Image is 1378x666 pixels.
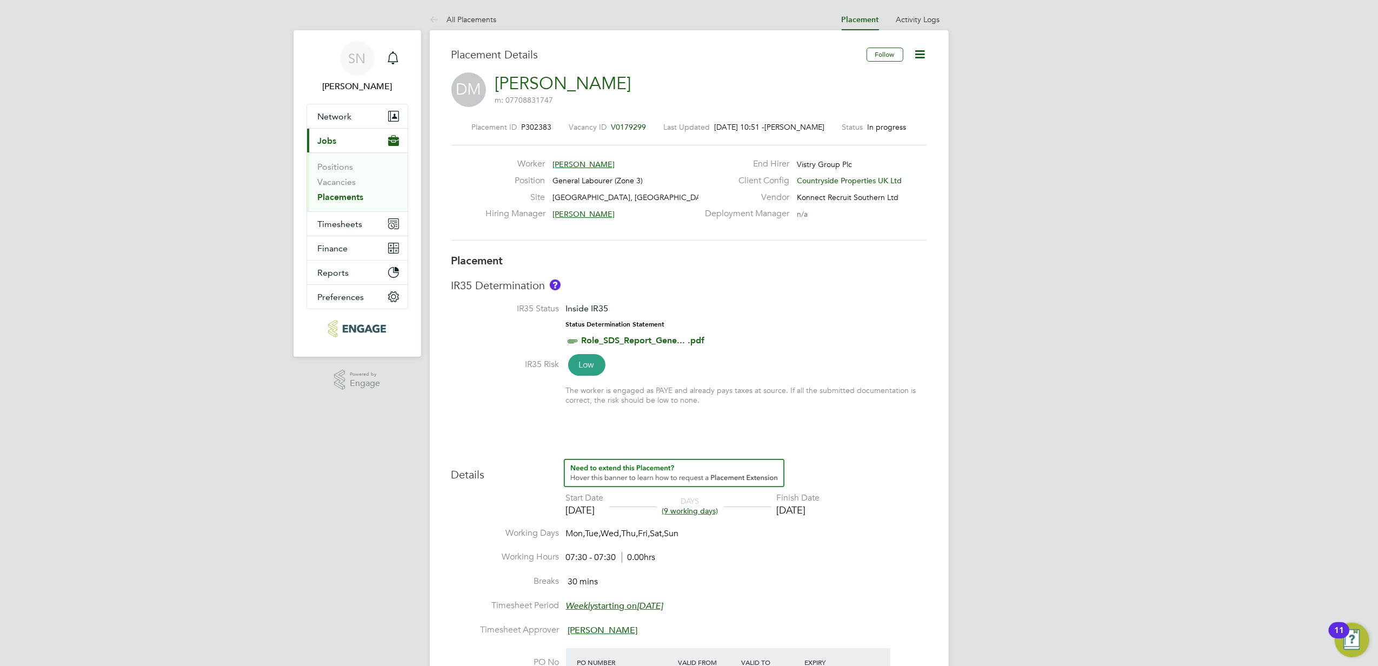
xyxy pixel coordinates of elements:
[328,320,386,337] img: konnectrecruit-logo-retina.png
[318,162,354,172] a: Positions
[495,95,554,105] span: m: 07708831747
[485,158,545,170] label: Worker
[550,279,561,290] button: About IR35
[664,528,679,539] span: Sun
[430,15,497,24] a: All Placements
[307,80,408,93] span: Sofia Naylor
[451,600,560,611] label: Timesheet Period
[552,176,643,185] span: General Labourer (Zone 3)
[318,292,364,302] span: Preferences
[566,303,609,314] span: Inside IR35
[307,285,408,309] button: Preferences
[622,552,656,563] span: 0.00hrs
[664,122,710,132] label: Last Updated
[485,175,545,187] label: Position
[585,528,601,539] span: Tue,
[698,158,789,170] label: End Hirer
[451,72,486,107] span: DM
[350,379,380,388] span: Engage
[566,492,604,504] div: Start Date
[349,51,366,65] span: SN
[451,624,560,636] label: Timesheet Approver
[611,122,647,132] span: V0179299
[307,236,408,260] button: Finance
[650,528,664,539] span: Sat,
[485,192,545,203] label: Site
[566,504,604,516] div: [DATE]
[318,243,348,254] span: Finance
[552,192,713,202] span: [GEOGRAPHIC_DATA], [GEOGRAPHIC_DATA]
[568,625,638,636] span: [PERSON_NAME]
[522,122,552,132] span: P302383
[318,136,337,146] span: Jobs
[698,192,789,203] label: Vendor
[451,303,560,315] label: IR35 Status
[307,212,408,236] button: Timesheets
[566,385,927,405] div: The worker is engaged as PAYE and already pays taxes at source. If all the submitted documentatio...
[334,370,380,390] a: Powered byEngage
[638,528,650,539] span: Fri,
[765,122,825,132] span: [PERSON_NAME]
[307,41,408,93] a: SN[PERSON_NAME]
[777,504,820,516] div: [DATE]
[451,254,503,267] b: Placement
[307,261,408,284] button: Reports
[564,459,784,487] button: How to extend a Placement?
[307,320,408,337] a: Go to home page
[350,370,380,379] span: Powered by
[698,175,789,187] label: Client Config
[797,192,898,202] span: Konnect Recruit Southern Ltd
[451,576,560,587] label: Breaks
[485,208,545,219] label: Hiring Manager
[472,122,517,132] label: Placement ID
[566,321,665,328] strong: Status Determination Statement
[318,111,352,122] span: Network
[797,209,808,219] span: n/a
[495,73,631,94] a: [PERSON_NAME]
[842,15,879,24] a: Placement
[566,601,663,611] span: starting on
[566,552,656,563] div: 07:30 - 07:30
[601,528,622,539] span: Wed,
[318,268,349,278] span: Reports
[698,208,789,219] label: Deployment Manager
[552,159,615,169] span: [PERSON_NAME]
[622,528,638,539] span: Thu,
[451,359,560,370] label: IR35 Risk
[552,209,615,219] span: [PERSON_NAME]
[867,48,903,62] button: Follow
[318,219,363,229] span: Timesheets
[582,335,705,345] a: Role_SDS_Report_Gene... .pdf
[566,528,585,539] span: Mon,
[294,30,421,357] nav: Main navigation
[318,177,356,187] a: Vacancies
[451,528,560,539] label: Working Days
[569,122,607,132] label: Vacancy ID
[1335,623,1369,657] button: Open Resource Center, 11 new notifications
[662,506,718,516] span: (9 working days)
[451,551,560,563] label: Working Hours
[568,354,605,376] span: Low
[307,104,408,128] button: Network
[868,122,907,132] span: In progress
[797,176,902,185] span: Countryside Properties UK Ltd
[1334,630,1344,644] div: 11
[637,601,663,611] em: [DATE]
[566,601,595,611] em: Weekly
[657,496,724,516] div: DAYS
[568,576,598,587] span: 30 mins
[896,15,940,24] a: Activity Logs
[715,122,765,132] span: [DATE] 10:51 -
[307,129,408,152] button: Jobs
[797,159,852,169] span: Vistry Group Plc
[842,122,863,132] label: Status
[451,48,858,62] h3: Placement Details
[318,192,364,202] a: Placements
[451,459,927,482] h3: Details
[451,278,927,292] h3: IR35 Determination
[307,152,408,211] div: Jobs
[777,492,820,504] div: Finish Date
